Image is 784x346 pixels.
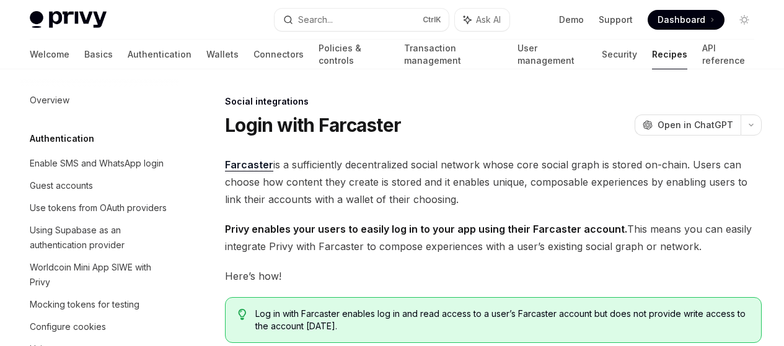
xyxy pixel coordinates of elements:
[225,158,273,171] strong: Farcaster
[225,95,762,108] div: Social integrations
[518,40,588,69] a: User management
[652,40,687,69] a: Recipes
[30,156,164,171] div: Enable SMS and WhatsApp login
[20,293,178,316] a: Mocking tokens for testing
[20,256,178,293] a: Worldcoin Mini App SIWE with Privy
[702,40,754,69] a: API reference
[238,309,247,320] svg: Tip
[30,297,139,312] div: Mocking tokens for testing
[30,260,171,290] div: Worldcoin Mini App SIWE with Privy
[20,219,178,256] a: Using Supabase as an authentication provider
[128,40,192,69] a: Authentication
[635,115,741,136] button: Open in ChatGPT
[30,319,106,334] div: Configure cookies
[275,9,449,31] button: Search...CtrlK
[225,114,401,136] h1: Login with Farcaster
[658,119,733,131] span: Open in ChatGPT
[20,175,178,197] a: Guest accounts
[30,131,94,146] h5: Authentication
[225,158,273,171] a: Farcaster
[734,10,754,30] button: Toggle dark mode
[30,201,167,215] div: Use tokens from OAuth providers
[658,14,705,26] span: Dashboard
[20,197,178,219] a: Use tokens from OAuth providers
[225,220,762,255] span: This means you can easily integrate Privy with Farcaster to compose experiences with a user’s exi...
[423,15,441,25] span: Ctrl K
[20,152,178,175] a: Enable SMS and WhatsApp login
[253,40,304,69] a: Connectors
[20,316,178,338] a: Configure cookies
[559,14,584,26] a: Demo
[255,308,749,332] span: Log in with Farcaster enables log in and read access to a user’s Farcaster account but does not p...
[225,223,627,235] strong: Privy enables your users to easily log in to your app using their Farcaster account.
[206,40,239,69] a: Wallets
[30,93,69,108] div: Overview
[225,156,762,208] span: is a sufficiently decentralized social network whose core social graph is stored on-chain. Users ...
[30,40,69,69] a: Welcome
[298,12,333,27] div: Search...
[319,40,389,69] a: Policies & controls
[455,9,509,31] button: Ask AI
[30,11,107,28] img: light logo
[30,178,93,193] div: Guest accounts
[476,14,501,26] span: Ask AI
[20,89,178,111] a: Overview
[225,267,762,285] span: Here’s how!
[599,14,633,26] a: Support
[648,10,725,30] a: Dashboard
[404,40,502,69] a: Transaction management
[602,40,637,69] a: Security
[30,223,171,253] div: Using Supabase as an authentication provider
[84,40,113,69] a: Basics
